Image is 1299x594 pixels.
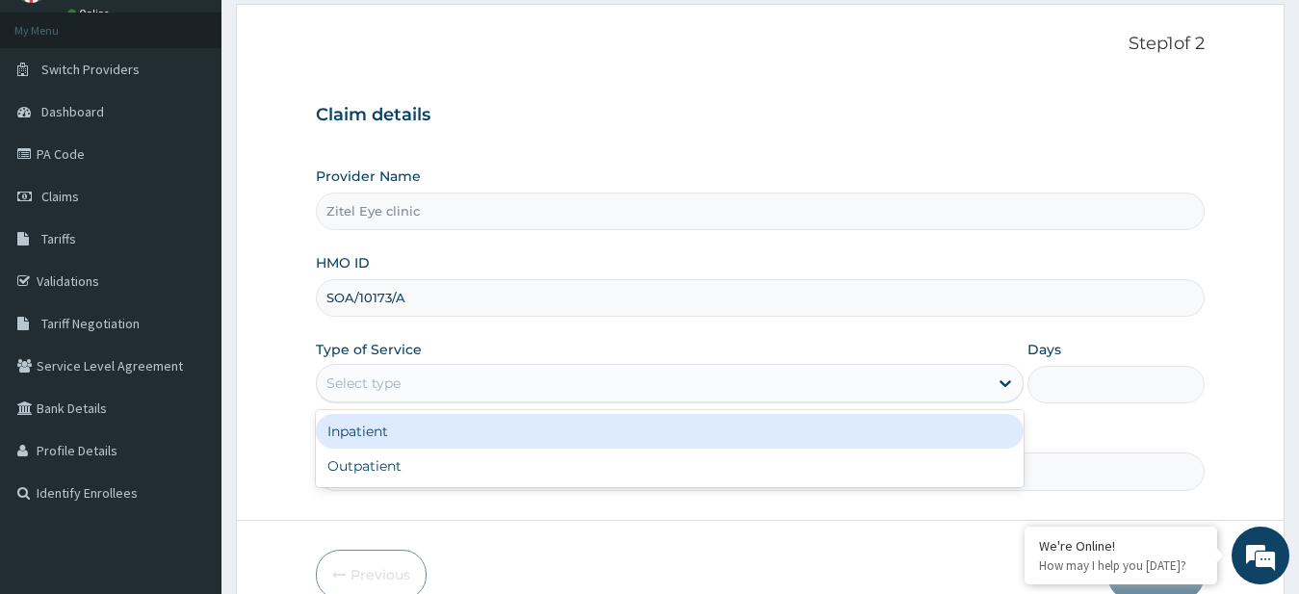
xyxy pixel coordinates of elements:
[41,188,79,205] span: Claims
[67,7,114,20] a: Online
[316,253,370,272] label: HMO ID
[316,167,421,186] label: Provider Name
[100,108,324,133] div: Chat with us now
[1039,537,1203,555] div: We're Online!
[316,105,1206,126] h3: Claim details
[316,414,1025,449] div: Inpatient
[316,279,1206,317] input: Enter HMO ID
[316,449,1025,483] div: Outpatient
[316,34,1206,55] p: Step 1 of 2
[112,175,266,370] span: We're online!
[41,315,140,332] span: Tariff Negotiation
[1027,340,1061,359] label: Days
[36,96,78,144] img: d_794563401_company_1708531726252_794563401
[41,61,140,78] span: Switch Providers
[10,392,367,459] textarea: Type your message and hit 'Enter'
[1039,557,1203,574] p: How may I help you today?
[316,340,422,359] label: Type of Service
[316,10,362,56] div: Minimize live chat window
[41,103,104,120] span: Dashboard
[41,230,76,247] span: Tariffs
[326,374,401,393] div: Select type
